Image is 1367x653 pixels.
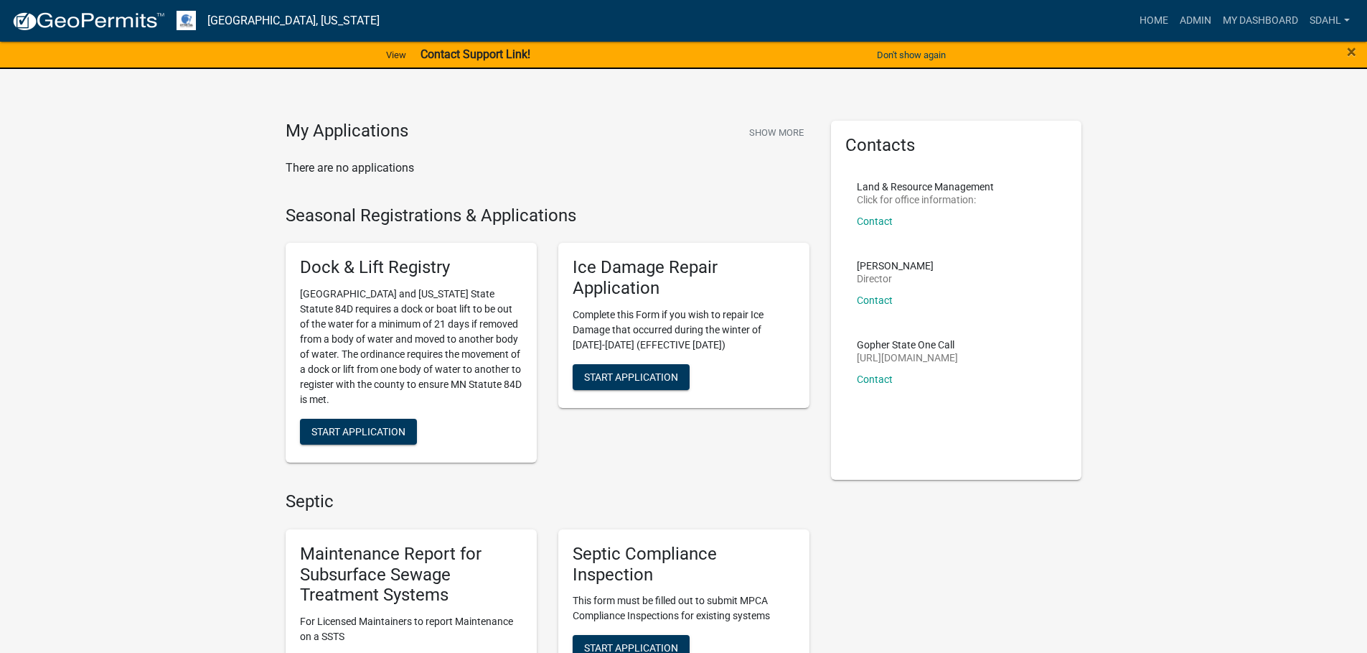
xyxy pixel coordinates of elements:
a: View [380,43,412,67]
a: [GEOGRAPHIC_DATA], [US_STATE] [207,9,380,33]
h5: Dock & Lift Registry [300,257,522,278]
h4: Septic [286,491,809,512]
a: Contact [857,216,893,227]
a: My Dashboard [1217,7,1304,34]
span: × [1347,42,1356,62]
h5: Ice Damage Repair Application [573,257,795,299]
p: Land & Resource Management [857,182,994,192]
h4: Seasonal Registrations & Applications [286,205,809,226]
p: Director [857,274,934,284]
button: Show More [743,121,809,144]
p: [URL][DOMAIN_NAME] [857,353,958,363]
button: Don't show again [871,43,952,67]
p: [GEOGRAPHIC_DATA] and [US_STATE] State Statute 84D requires a dock or boat lift to be out of the ... [300,287,522,407]
h5: Maintenance Report for Subsurface Sewage Treatment Systems [300,544,522,606]
button: Close [1347,43,1356,60]
a: Home [1134,7,1174,34]
p: For Licensed Maintainers to report Maintenance on a SSTS [300,614,522,644]
button: Start Application [573,364,690,390]
h5: Contacts [845,135,1068,156]
p: There are no applications [286,159,809,177]
h5: Septic Compliance Inspection [573,544,795,585]
span: Start Application [584,371,678,382]
p: Gopher State One Call [857,340,958,350]
img: Otter Tail County, Minnesota [177,11,196,30]
strong: Contact Support Link! [421,47,530,61]
a: Contact [857,374,893,385]
a: Admin [1174,7,1217,34]
p: [PERSON_NAME] [857,261,934,271]
h4: My Applications [286,121,408,142]
span: Start Application [311,426,405,437]
button: Start Application [300,419,417,445]
p: Complete this Form if you wish to repair Ice Damage that occurred during the winter of [DATE]-[DA... [573,307,795,353]
p: This form must be filled out to submit MPCA Compliance Inspections for existing systems [573,593,795,624]
p: Click for office information: [857,195,994,205]
a: sdahl [1304,7,1356,34]
a: Contact [857,295,893,306]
